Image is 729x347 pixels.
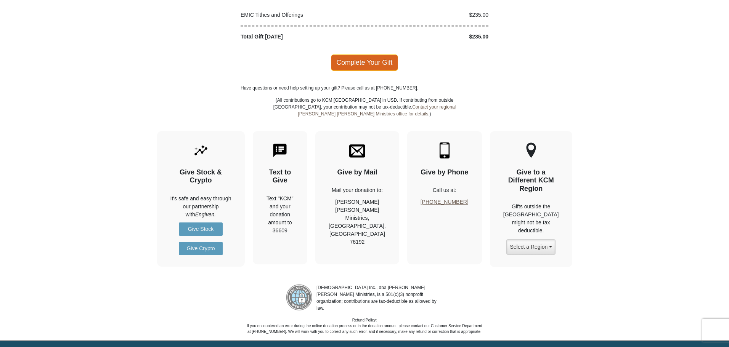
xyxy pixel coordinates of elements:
[266,168,294,185] h4: Text to Give
[170,168,231,185] h4: Give Stock & Crypto
[506,239,555,255] button: Select a Region
[195,211,216,217] i: Engiven.
[421,199,469,205] a: [PHONE_NUMBER]
[179,222,223,236] a: Give Stock
[266,195,294,235] div: Text "KCM" and your donation amount to 36609
[437,142,453,158] img: mobile.svg
[329,186,386,194] p: Mail your donation to:
[349,142,365,158] img: envelope.svg
[364,11,493,19] div: $235.00
[237,11,365,19] div: EMIC Tithes and Offerings
[421,186,469,194] p: Call us at:
[286,284,313,311] img: refund-policy
[329,168,386,177] h4: Give by Mail
[313,284,443,312] p: [DEMOGRAPHIC_DATA] Inc., dba [PERSON_NAME] [PERSON_NAME] Ministries, is a 501(c)(3) nonprofit org...
[179,242,223,255] a: Give Crypto
[241,85,488,91] p: Have questions or need help setting up your gift? Please call us at [PHONE_NUMBER].
[298,104,456,117] a: Contact your regional [PERSON_NAME] [PERSON_NAME] Ministries office for details.
[170,195,231,219] p: It's safe and easy through our partnership with
[329,198,386,246] p: [PERSON_NAME] [PERSON_NAME] Ministries, [GEOGRAPHIC_DATA], [GEOGRAPHIC_DATA] 76192
[526,142,536,158] img: other-region
[193,142,209,158] img: give-by-stock.svg
[503,168,559,193] h4: Give to a Different KCM Region
[246,317,483,334] p: Refund Policy: If you encountered an error during the online donation process or in the donation ...
[503,203,559,235] p: Gifts outside the [GEOGRAPHIC_DATA] might not be tax deductible.
[273,97,456,131] p: (All contributions go to KCM [GEOGRAPHIC_DATA] in USD. If contributing from outside [GEOGRAPHIC_D...
[421,168,469,177] h4: Give by Phone
[272,142,288,158] img: text-to-give.svg
[331,54,398,70] span: Complete Your Gift
[364,33,493,41] div: $235.00
[237,33,365,41] div: Total Gift [DATE]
